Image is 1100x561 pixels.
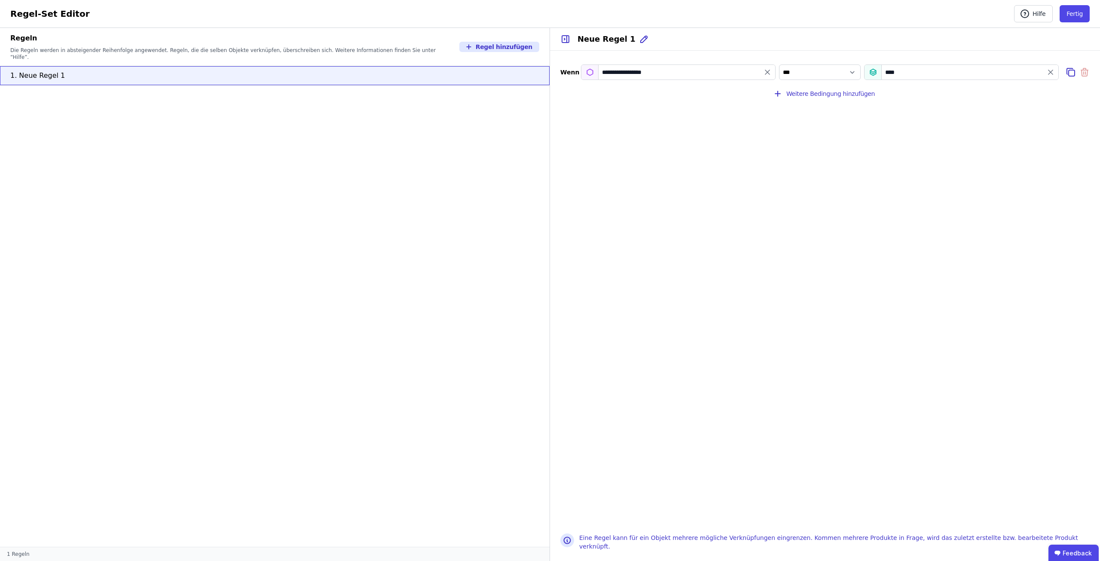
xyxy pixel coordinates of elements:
[579,533,1090,551] div: Eine Regel kann für ein Objekt mehrere mögliche Verknüpfungen eingrenzen. Kommen mehrere Produkte...
[10,47,449,61] div: Die Regeln werden in absteigender Reihenfolge angewendet. Regeln, die die selben Objekte verknüpf...
[560,68,577,77] span: Wenn
[577,33,636,45] div: Neue Regel 1
[10,33,449,43] div: Regeln
[1060,5,1090,22] button: Fertig
[768,85,882,102] button: Weitere Bedingung hinzufügen
[459,42,539,52] button: Regel hinzufügen
[1014,5,1053,22] button: Hilfe
[10,8,90,20] div: Regel-Set Editor
[10,71,65,81] span: 1. Neue Regel 1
